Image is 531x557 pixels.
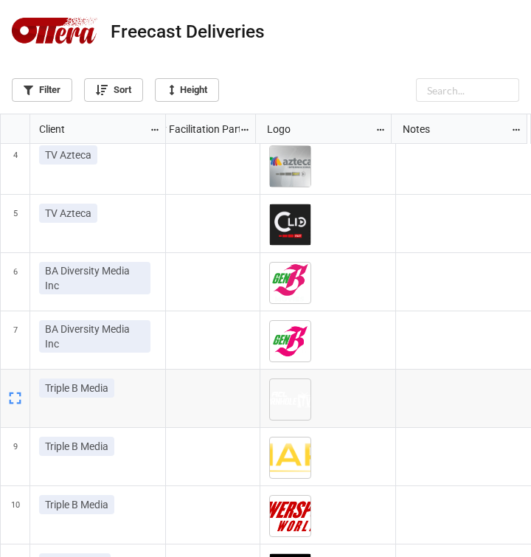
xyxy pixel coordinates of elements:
img: logo-5878x3307.png [10,7,99,57]
p: TV Azteca [45,206,91,221]
p: Triple B Media [45,439,108,454]
p: Triple B Media [45,497,108,512]
img: -avFxyosFykll3sqQ0KBN2N4duMV8Q-Lit367WMDHQw [270,379,310,420]
div: genb_tv_logo.png [269,320,316,362]
p: BA Diversity Media Inc [45,322,145,351]
div: fast_clic_c_1920x1080_2023.jpg [269,204,316,246]
p: TV Azteca [45,148,91,162]
img: W3P2rqNf5XMMGLNd1ZeKW0uf7ZRh1BoLyrwV-XkW6Gc [270,146,310,187]
img: vzjrp3OC_nc6Fd26fefoqwnUb0cXpEt3KzfB20dPOIw [270,321,310,361]
div: Notes [394,121,510,137]
span: 10 [11,486,20,544]
div: gNN_EZvBHwVh3QHY_f2ghm0-cLnuiMdx2D5L-7rpFnY.jpg [269,495,316,537]
span: 5 [13,195,18,252]
div: genb_movies_logo_1.png [269,262,316,304]
span: 7 [13,311,18,369]
span: 9 [13,428,18,485]
a: Filter [12,78,72,102]
div: grid [1,114,166,144]
span: 6 [13,253,18,311]
img: yH8bXRvLz-JpbDL0s4Tzn7FUFlPzpscwIA5Wx806fj4 [270,437,310,478]
div: Logo [258,121,375,137]
img: keli5-dlq5dn3hCU_a7dxdUQQIda1JvwMIDNaZJkNiI [270,496,310,536]
div: Delivery Facilitation Partner [122,121,239,137]
div: UUu8Z4kdC3dQVZctScatfYZhBuniJVJq4TXeIxgkZtk.jpg [269,378,316,421]
div: Client [30,121,150,137]
div: fast_ainternacional_c_1920x1080_2023.jpg [269,145,316,187]
span: 4 [13,136,18,194]
div: Freecast Deliveries [111,23,265,41]
input: Search... [416,78,519,102]
img: WXq3fo_3vNQHLkpesUE5c-DR_67v8PR-kIcAoyuocug [270,204,310,245]
a: Sort [84,78,143,102]
img: IZGP4FNp-GMJ-1A9imIv3GnzfkAAlJYAQa7F8R9aviU [270,263,310,303]
a: Height [155,78,219,102]
p: Triple B Media [45,381,108,395]
div: XiCu5nuB21flHgt3cL-xZ8PBKgY7o6sYd0s-81MZmfc.jpg [269,437,316,479]
p: BA Diversity Media Inc [45,263,145,293]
